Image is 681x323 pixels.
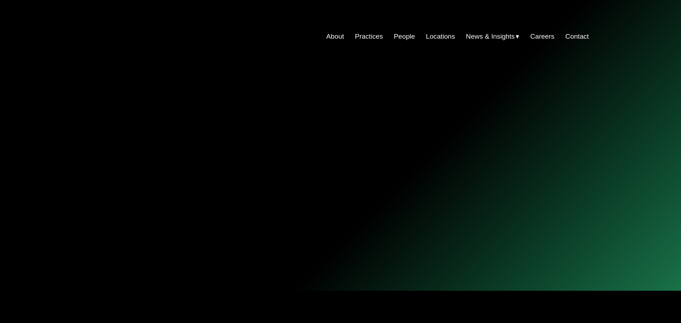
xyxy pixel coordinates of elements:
[565,30,589,43] a: Contact
[466,30,515,43] span: News & Insights
[426,30,455,43] a: Locations
[394,30,415,43] a: People
[466,30,520,43] a: folder dropdown
[326,30,344,43] a: About
[530,30,554,43] a: Careers
[355,30,383,43] a: Practices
